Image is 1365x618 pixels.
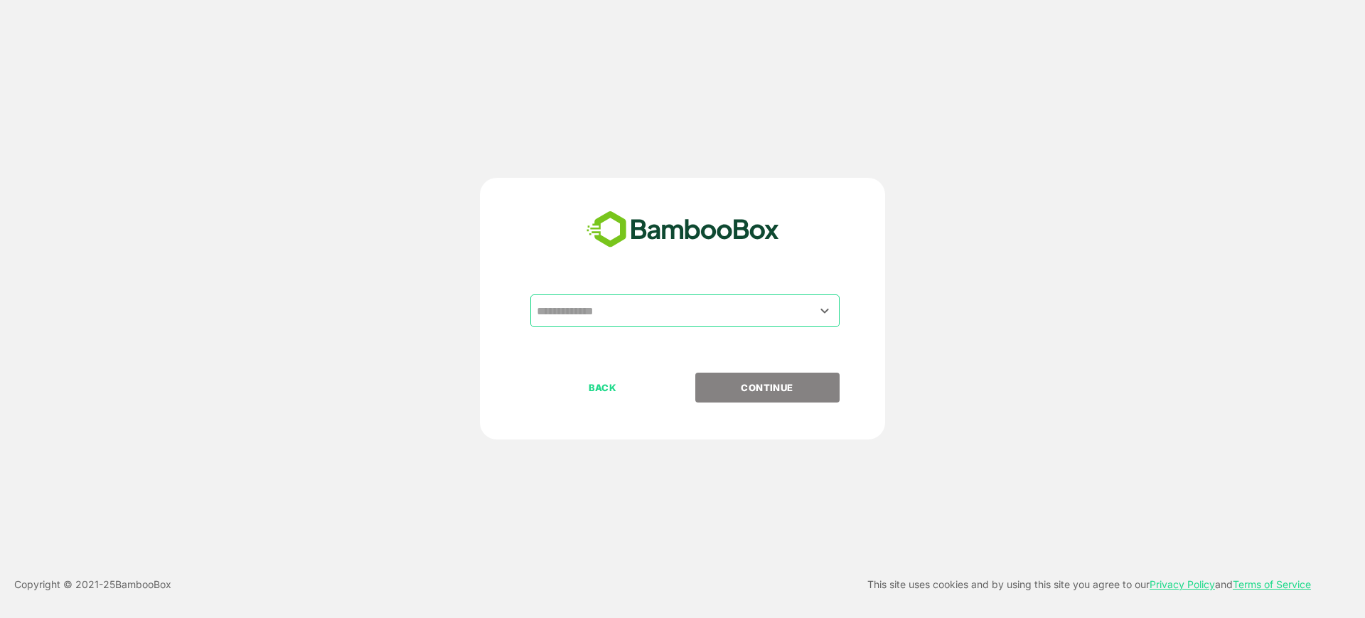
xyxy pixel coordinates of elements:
p: This site uses cookies and by using this site you agree to our and [867,576,1311,593]
p: CONTINUE [696,380,838,395]
img: bamboobox [579,206,787,253]
p: BACK [532,380,674,395]
button: BACK [530,373,675,403]
a: Privacy Policy [1150,578,1215,590]
button: Open [815,301,835,320]
button: CONTINUE [695,373,840,403]
a: Terms of Service [1233,578,1311,590]
p: Copyright © 2021- 25 BambooBox [14,576,171,593]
